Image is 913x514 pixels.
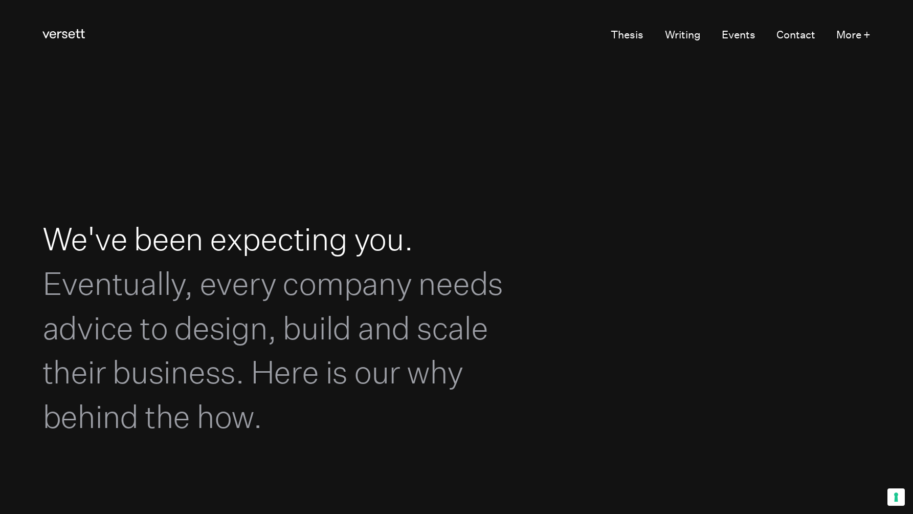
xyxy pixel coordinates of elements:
h1: We've been expecting you. [42,217,549,438]
button: Your consent preferences for tracking technologies [887,488,905,506]
button: More + [836,25,871,45]
a: Contact [776,25,815,45]
span: Eventually, every company needs advice to design, build and scale their business. Here is our why... [42,265,503,435]
a: Writing [665,25,701,45]
a: Events [722,25,755,45]
a: Thesis [611,25,643,45]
